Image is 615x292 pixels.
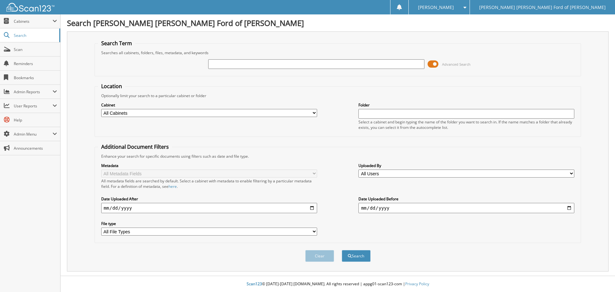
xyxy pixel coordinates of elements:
[98,83,125,90] legend: Location
[98,143,172,150] legend: Additional Document Filters
[358,163,574,168] label: Uploaded By
[98,40,135,47] legend: Search Term
[358,119,574,130] div: Select a cabinet and begin typing the name of the folder you want to search in. If the name match...
[6,3,54,12] img: scan123-logo-white.svg
[98,93,578,98] div: Optionally limit your search to a particular cabinet or folder
[168,184,177,189] a: here
[14,47,57,52] span: Scan
[67,18,609,28] h1: Search [PERSON_NAME] [PERSON_NAME] Ford of [PERSON_NAME]
[358,196,574,202] label: Date Uploaded Before
[14,61,57,66] span: Reminders
[479,5,606,9] span: [PERSON_NAME] [PERSON_NAME] Ford of [PERSON_NAME]
[14,146,57,151] span: Announcements
[342,250,371,262] button: Search
[442,62,471,67] span: Advanced Search
[61,276,615,292] div: © [DATE]-[DATE] [DOMAIN_NAME]. All rights reserved | appg01-scan123-com |
[405,281,429,287] a: Privacy Policy
[101,163,317,168] label: Metadata
[101,178,317,189] div: All metadata fields are searched by default. Select a cabinet with metadata to enable filtering b...
[98,50,578,55] div: Searches all cabinets, folders, files, metadata, and keywords
[14,103,53,109] span: User Reports
[305,250,334,262] button: Clear
[14,89,53,95] span: Admin Reports
[358,102,574,108] label: Folder
[101,203,317,213] input: start
[14,131,53,137] span: Admin Menu
[418,5,454,9] span: [PERSON_NAME]
[101,102,317,108] label: Cabinet
[14,117,57,123] span: Help
[101,196,317,202] label: Date Uploaded After
[247,281,262,287] span: Scan123
[14,19,53,24] span: Cabinets
[358,203,574,213] input: end
[98,154,578,159] div: Enhance your search for specific documents using filters such as date and file type.
[101,221,317,226] label: File type
[14,33,56,38] span: Search
[14,75,57,80] span: Bookmarks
